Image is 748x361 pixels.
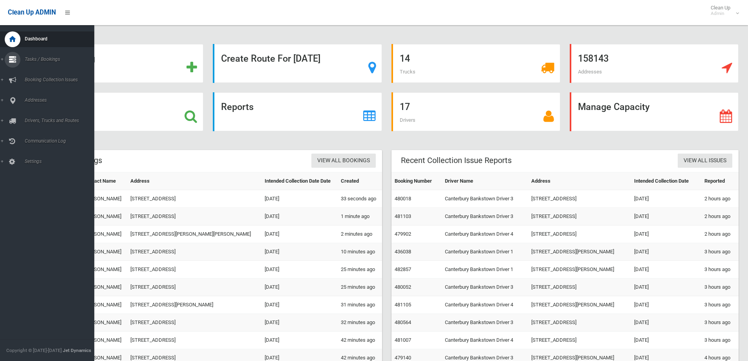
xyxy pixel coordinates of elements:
td: Canterbury Bankstown Driver 1 [442,243,528,261]
td: [PERSON_NAME] [80,279,127,296]
a: 481105 [395,302,411,308]
td: [STREET_ADDRESS] [528,225,631,243]
strong: Create Route For [DATE] [221,53,320,64]
td: [PERSON_NAME] [80,208,127,225]
td: [STREET_ADDRESS] [528,190,631,208]
td: [DATE] [631,190,701,208]
td: 33 seconds ago [338,190,382,208]
a: 436038 [395,249,411,255]
a: Manage Capacity [570,92,739,131]
td: Canterbury Bankstown Driver 3 [442,190,528,208]
th: Driver Name [442,172,528,190]
td: Canterbury Bankstown Driver 1 [442,261,528,279]
a: 481007 [395,337,411,343]
td: 32 minutes ago [338,314,382,332]
td: [PERSON_NAME] [80,225,127,243]
span: Addresses [578,69,602,75]
td: 31 minutes ago [338,296,382,314]
td: Canterbury Bankstown Driver 3 [442,279,528,296]
td: 3 hours ago [701,314,739,332]
span: Drivers [400,117,415,123]
th: Intended Collection Date Date [262,172,338,190]
td: [PERSON_NAME] [80,243,127,261]
td: [DATE] [631,208,701,225]
th: Reported [701,172,739,190]
td: [DATE] [262,190,338,208]
td: 42 minutes ago [338,332,382,349]
td: [DATE] [262,208,338,225]
th: Address [528,172,631,190]
td: [PERSON_NAME] [80,332,127,349]
span: Trucks [400,69,415,75]
td: [PERSON_NAME] [80,314,127,332]
td: 1 minute ago [338,208,382,225]
td: [DATE] [631,314,701,332]
th: Address [127,172,262,190]
a: Add Booking [35,44,203,83]
th: Contact Name [80,172,127,190]
a: View All Bookings [311,154,376,168]
strong: Reports [221,101,254,112]
td: Canterbury Bankstown Driver 4 [442,225,528,243]
td: [STREET_ADDRESS][PERSON_NAME] [528,296,631,314]
td: [DATE] [262,332,338,349]
a: 14 Trucks [391,44,560,83]
strong: 158143 [578,53,609,64]
td: [DATE] [631,261,701,279]
td: 3 hours ago [701,243,739,261]
td: [DATE] [631,243,701,261]
td: [STREET_ADDRESS] [528,208,631,225]
a: 158143 Addresses [570,44,739,83]
td: [STREET_ADDRESS] [127,208,262,225]
span: Drivers, Trucks and Routes [22,118,100,123]
td: 10 minutes ago [338,243,382,261]
td: Canterbury Bankstown Driver 3 [442,314,528,332]
td: [STREET_ADDRESS][PERSON_NAME] [528,243,631,261]
span: Communication Log [22,138,100,144]
td: 2 hours ago [701,225,739,243]
td: 2 minutes ago [338,225,382,243]
td: [STREET_ADDRESS] [127,261,262,279]
a: 17 Drivers [391,92,560,131]
td: Canterbury Bankstown Driver 4 [442,332,528,349]
td: 25 minutes ago [338,279,382,296]
td: 3 hours ago [701,332,739,349]
span: Booking Collection Issues [22,77,100,82]
td: [STREET_ADDRESS][PERSON_NAME] [127,296,262,314]
a: 481103 [395,213,411,219]
td: [STREET_ADDRESS] [127,279,262,296]
td: 3 hours ago [701,261,739,279]
span: Copyright © [DATE]-[DATE] [6,348,62,353]
span: Settings [22,159,100,164]
strong: 17 [400,101,410,112]
a: View All Issues [678,154,732,168]
td: Canterbury Bankstown Driver 3 [442,208,528,225]
span: Clean Up [707,5,738,16]
a: 480052 [395,284,411,290]
td: Canterbury Bankstown Driver 4 [442,296,528,314]
td: [DATE] [262,261,338,279]
td: [PERSON_NAME] [80,190,127,208]
td: 2 hours ago [701,190,739,208]
span: Addresses [22,97,100,103]
strong: 14 [400,53,410,64]
th: Intended Collection Date [631,172,701,190]
header: Recent Collection Issue Reports [391,153,521,168]
td: [STREET_ADDRESS] [528,279,631,296]
th: Created [338,172,382,190]
td: [STREET_ADDRESS] [528,332,631,349]
span: Tasks / Bookings [22,57,100,62]
td: [STREET_ADDRESS] [127,314,262,332]
small: Admin [711,11,730,16]
td: [DATE] [631,332,701,349]
strong: Manage Capacity [578,101,649,112]
td: [DATE] [631,296,701,314]
a: Search [35,92,203,131]
span: Dashboard [22,36,100,42]
td: [STREET_ADDRESS][PERSON_NAME] [528,261,631,279]
td: [DATE] [262,243,338,261]
td: [PERSON_NAME] [80,261,127,279]
td: [DATE] [631,225,701,243]
strong: Jet Dynamics [63,348,91,353]
span: Clean Up ADMIN [8,9,56,16]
